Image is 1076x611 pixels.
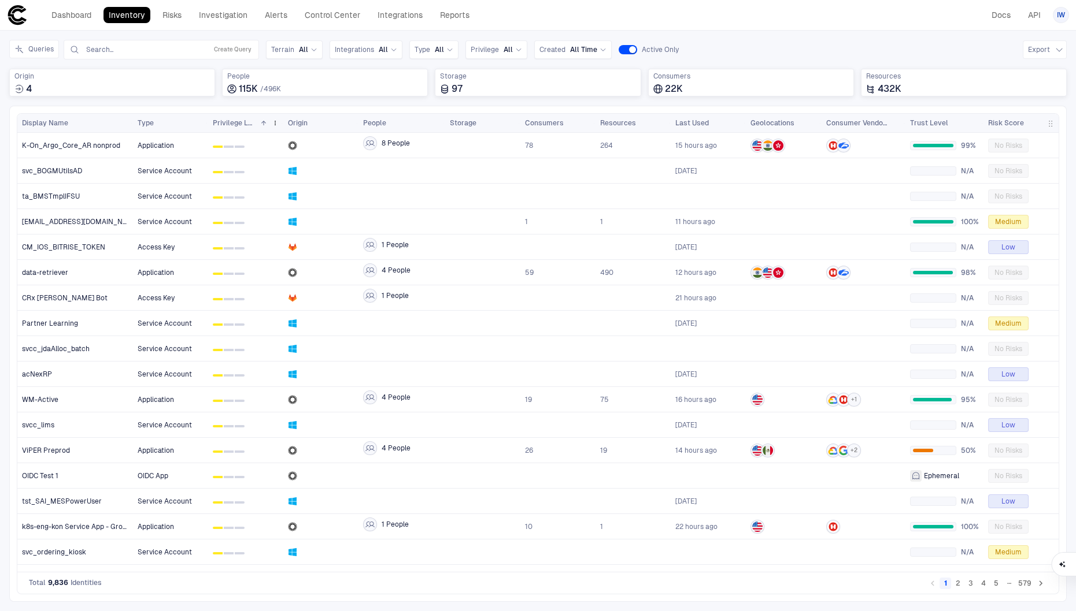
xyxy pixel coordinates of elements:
[838,394,849,405] div: H-E-B
[224,374,234,377] div: 1
[961,217,979,226] span: 100%
[961,293,979,303] span: N/A
[138,548,192,556] span: Service Account
[299,45,308,54] span: All
[22,243,105,252] span: CM_IOS_BITRISE_TOKEN
[71,578,102,587] span: Identities
[994,471,1022,480] span: No Risks
[22,344,90,353] span: svcc_jdaAlloc_batch
[335,45,374,54] span: Integrations
[213,118,256,128] span: Privilege Level
[22,497,102,506] span: tst_SAI_MESPowerUser
[675,319,697,328] span: [DATE]
[138,370,192,378] span: Service Account
[138,269,174,277] span: Application
[138,497,192,505] span: Service Account
[1035,578,1047,589] button: Go to next page
[600,268,613,277] span: 490
[648,69,854,96] div: Total consumers using identities
[838,140,849,151] div: Zscaler
[239,83,258,95] span: 115K
[9,69,215,96] div: Total sources where identities were created
[288,118,308,128] span: Origin
[138,319,192,327] span: Service Account
[1001,243,1015,252] span: Low
[22,370,52,379] span: acNexRP
[363,118,386,128] span: People
[1053,7,1069,23] button: IW
[978,578,989,589] button: Go to page 4
[961,420,979,430] span: N/A
[866,72,1062,81] span: Resources
[965,578,977,589] button: Go to page 3
[22,217,129,226] span: [EMAIL_ADDRESS][DOMAIN_NAME]
[1003,577,1015,588] div: …
[1023,40,1067,59] button: Export
[924,471,959,480] span: Ephemeral
[675,217,715,226] span: 11 hours ago
[22,547,86,557] span: svc_ordering_kiosk
[138,446,174,454] span: Application
[600,522,603,531] span: 1
[995,547,1022,557] span: Medium
[675,118,709,128] span: Last Used
[1001,497,1015,506] span: Low
[675,420,697,430] span: [DATE]
[828,394,838,405] div: Google Cloud
[504,45,513,54] span: All
[452,83,463,95] span: 97
[752,521,763,532] img: US
[752,140,763,151] img: US
[994,395,1022,404] span: No Risks
[675,497,697,506] span: [DATE]
[994,522,1022,531] span: No Risks
[525,446,533,455] span: 26
[213,425,223,427] div: 0
[435,69,641,96] div: Total storage locations where identities are stored
[675,243,697,252] div: 5/14/2025 18:16:31
[224,323,234,326] div: 1
[138,218,192,226] span: Service Account
[213,349,223,351] div: 0
[235,374,245,377] div: 2
[22,522,129,531] span: k8s-eng-kon Service App - Group Management
[235,273,245,275] div: 2
[910,118,948,128] span: Trust Level
[138,118,154,128] span: Type
[675,319,697,328] div: 8/29/2016 20:57:28
[525,118,564,128] span: Consumers
[213,374,223,377] div: 0
[828,445,838,456] div: Google Cloud
[952,578,964,589] button: Go to page 2
[213,222,223,224] div: 0
[600,141,613,150] span: 264
[382,520,409,529] span: 1 People
[235,146,245,148] div: 2
[600,395,609,404] span: 75
[213,450,223,453] div: 0
[138,345,192,353] span: Service Account
[986,7,1016,23] a: Docs
[995,217,1022,226] span: Medium
[525,141,533,150] span: 78
[213,476,223,478] div: 0
[450,118,476,128] span: Storage
[675,446,717,455] span: 14 hours ago
[213,527,223,529] div: 0
[138,167,192,175] span: Service Account
[213,247,223,249] div: 0
[539,45,565,54] span: Created
[299,7,365,23] a: Control Center
[1001,370,1015,379] span: Low
[940,578,951,589] button: page 1
[828,267,838,278] div: H-E-B
[224,527,234,529] div: 1
[138,192,192,200] span: Service Account
[213,146,223,148] div: 0
[235,400,245,402] div: 2
[675,166,697,176] div: 5/23/2025 14:34:10
[103,7,150,23] a: Inventory
[763,140,773,151] img: IN
[22,293,108,303] span: CRx [PERSON_NAME] Bot
[22,420,54,430] span: svcc_lims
